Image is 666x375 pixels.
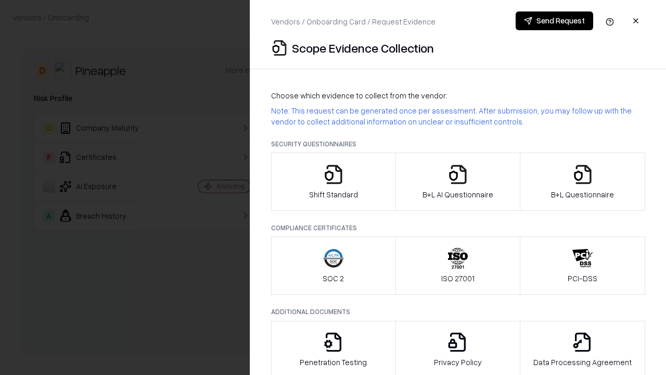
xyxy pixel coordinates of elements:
p: B+L Questionnaire [551,189,614,200]
p: Shift Standard [309,189,358,200]
p: Vendors / Onboarding Card / Request Evidence [271,16,436,27]
p: Note: This request can be generated once per assessment. After submission, you may follow up with... [271,105,645,127]
button: B+L Questionnaire [520,153,645,211]
button: Send Request [516,11,593,30]
p: Security Questionnaires [271,140,645,148]
button: SOC 2 [271,236,396,295]
p: Choose which evidence to collect from the vendor: [271,90,645,101]
button: PCI-DSS [520,236,645,295]
button: B+L AI Questionnaire [395,153,521,211]
p: Privacy Policy [434,357,482,368]
p: B+L AI Questionnaire [422,189,493,200]
p: Compliance Certificates [271,223,645,232]
button: Shift Standard [271,153,396,211]
p: SOC 2 [323,273,344,284]
p: Data Processing Agreement [533,357,632,368]
button: ISO 27001 [395,236,521,295]
p: PCI-DSS [568,273,597,284]
p: Additional Documents [271,307,645,316]
p: Scope Evidence Collection [292,40,434,56]
p: ISO 27001 [441,273,475,284]
p: Penetration Testing [300,357,367,368]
